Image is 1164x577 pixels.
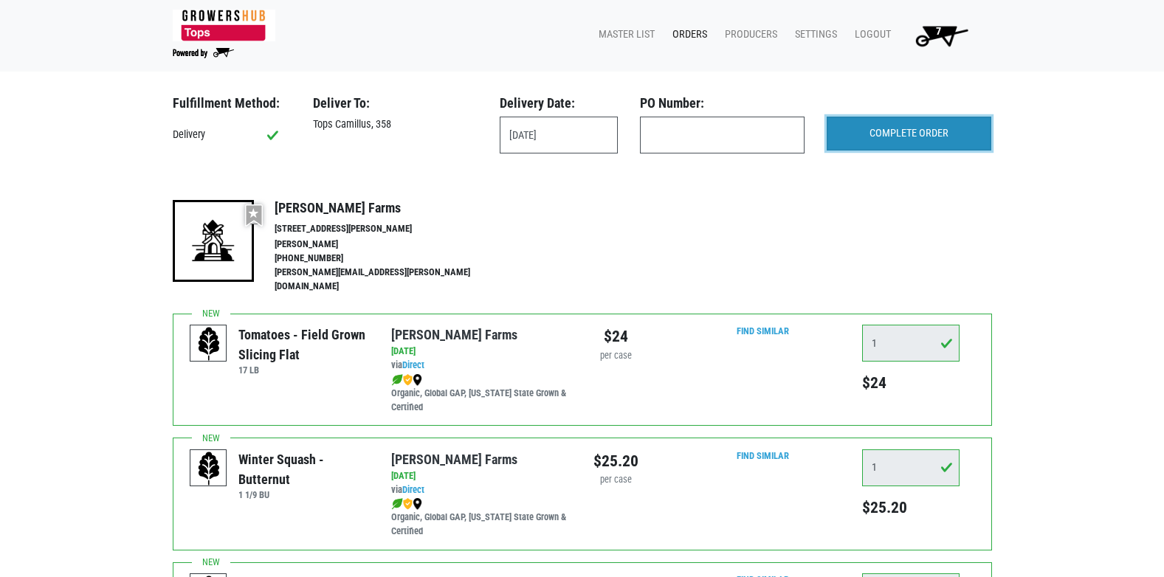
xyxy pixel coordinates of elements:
img: leaf-e5c59151409436ccce96b2ca1b28e03c.png [391,374,403,386]
div: $25.20 [593,449,638,473]
div: [DATE] [391,345,571,359]
li: [PHONE_NUMBER] [275,252,502,266]
img: leaf-e5c59151409436ccce96b2ca1b28e03c.png [391,498,403,510]
div: Organic, Global GAP, [US_STATE] State Grown & Certified [391,373,571,415]
h3: Deliver To: [313,95,478,111]
div: Winter Squash - Butternut [238,449,369,489]
div: via [391,483,571,497]
a: Logout [843,21,897,49]
div: Organic, Global GAP, [US_STATE] State Grown & Certified [391,497,571,539]
div: Tops Camillus, 358 [302,117,489,133]
h4: [PERSON_NAME] Farms [275,200,502,216]
img: Cart [909,21,974,50]
img: map_marker-0e94453035b3232a4d21701695807de9.png [413,498,422,510]
li: [PERSON_NAME][EMAIL_ADDRESS][PERSON_NAME][DOMAIN_NAME] [275,266,502,294]
a: Direct [402,484,424,495]
a: Find Similar [737,325,789,336]
div: per case [593,473,638,487]
a: Orders [661,21,713,49]
a: [PERSON_NAME] Farms [391,327,517,342]
img: 279edf242af8f9d49a69d9d2afa010fb.png [173,10,275,41]
img: placeholder-variety-43d6402dacf2d531de610a020419775a.svg [190,325,227,362]
input: Select Date [500,117,618,153]
a: Settings [783,21,843,49]
div: via [391,359,571,373]
img: 19-7441ae2ccb79c876ff41c34f3bd0da69.png [173,200,254,281]
div: $24 [593,325,638,348]
a: Find Similar [737,450,789,461]
h3: Fulfillment Method: [173,95,291,111]
img: Powered by Big Wheelbarrow [173,48,234,58]
h5: $25.20 [862,498,960,517]
div: per case [593,349,638,363]
input: Qty [862,325,960,362]
li: [PERSON_NAME] [275,238,502,252]
img: safety-e55c860ca8c00a9c171001a62a92dabd.png [403,498,413,510]
h6: 17 LB [238,364,369,376]
a: Producers [713,21,783,49]
h6: 1 1/9 BU [238,489,369,500]
a: Master List [587,21,661,49]
h3: Delivery Date: [500,95,618,111]
div: Tomatoes - Field Grown Slicing Flat [238,325,369,364]
div: [DATE] [391,469,571,483]
img: safety-e55c860ca8c00a9c171001a62a92dabd.png [403,374,413,386]
img: map_marker-0e94453035b3232a4d21701695807de9.png [413,374,422,386]
h5: $24 [862,373,960,393]
a: [PERSON_NAME] Farms [391,452,517,467]
h3: PO Number: [640,95,805,111]
img: placeholder-variety-43d6402dacf2d531de610a020419775a.svg [190,450,227,487]
a: 7 [897,21,980,50]
li: [STREET_ADDRESS][PERSON_NAME] [275,222,502,236]
input: Qty [862,449,960,486]
span: 7 [936,25,941,38]
a: Direct [402,359,424,370]
input: COMPLETE ORDER [827,117,991,151]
